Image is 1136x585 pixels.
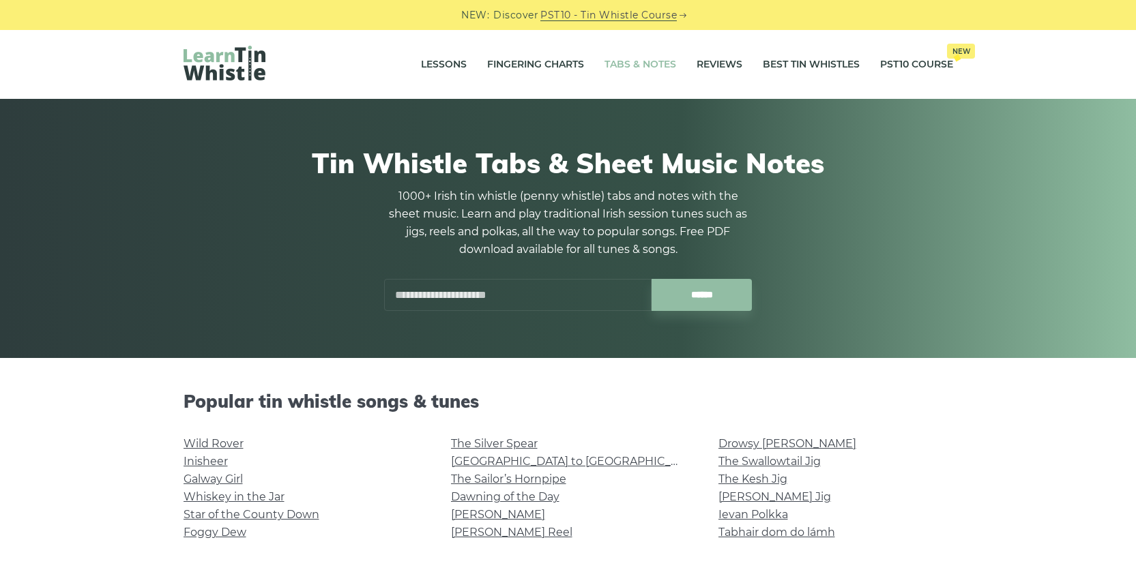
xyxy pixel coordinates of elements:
a: Dawning of the Day [451,490,559,503]
a: [PERSON_NAME] Reel [451,526,572,539]
a: Tabs & Notes [605,48,676,82]
h2: Popular tin whistle songs & tunes [184,391,953,412]
a: Fingering Charts [487,48,584,82]
h1: Tin Whistle Tabs & Sheet Music Notes [184,147,953,179]
a: Wild Rover [184,437,244,450]
a: Galway Girl [184,472,243,485]
p: 1000+ Irish tin whistle (penny whistle) tabs and notes with the sheet music. Learn and play tradi... [384,187,753,258]
span: New [947,44,975,59]
img: LearnTinWhistle.com [184,46,265,80]
a: The Kesh Jig [718,472,787,485]
a: [PERSON_NAME] Jig [718,490,831,503]
a: Best Tin Whistles [763,48,860,82]
a: Lessons [421,48,467,82]
a: Ievan Polkka [718,508,788,521]
a: Foggy Dew [184,526,246,539]
a: [GEOGRAPHIC_DATA] to [GEOGRAPHIC_DATA] [451,455,703,468]
a: The Swallowtail Jig [718,455,821,468]
a: Star of the County Down [184,508,319,521]
a: PST10 CourseNew [880,48,953,82]
a: Inisheer [184,455,228,468]
a: Drowsy [PERSON_NAME] [718,437,856,450]
a: Reviews [697,48,742,82]
a: [PERSON_NAME] [451,508,545,521]
a: The Sailor’s Hornpipe [451,472,566,485]
a: The Silver Spear [451,437,538,450]
a: Tabhair dom do lámh [718,526,835,539]
a: Whiskey in the Jar [184,490,285,503]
